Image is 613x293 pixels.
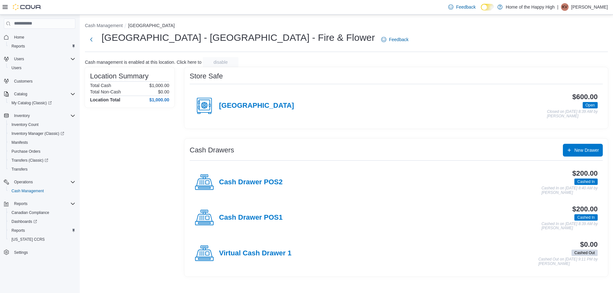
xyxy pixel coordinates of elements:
span: Cash Management [9,187,75,195]
span: My Catalog (Classic) [9,99,75,107]
a: Transfers (Classic) [6,156,78,165]
span: Reports [11,228,25,233]
h4: [GEOGRAPHIC_DATA] [219,102,294,110]
span: Dashboards [11,219,37,224]
a: Home [11,33,27,41]
span: Reports [9,227,75,234]
span: disable [214,59,228,65]
span: Customers [11,77,75,85]
span: Operations [14,179,33,185]
p: [PERSON_NAME] [571,3,608,11]
span: Settings [11,248,75,256]
span: Open [586,102,595,108]
h3: Location Summary [90,72,148,80]
span: Manifests [9,139,75,146]
span: Feedback [456,4,475,10]
a: Canadian Compliance [9,209,52,216]
p: Home of the Happy High [506,3,555,11]
h4: $1,000.00 [149,97,169,102]
span: Transfers [11,167,27,172]
span: Inventory [11,112,75,120]
a: Reports [9,42,27,50]
a: [US_STATE] CCRS [9,236,47,243]
a: Inventory Count [9,121,41,128]
span: Cashed In [577,179,595,185]
span: Reports [11,200,75,208]
span: Manifests [11,140,28,145]
a: Cash Management [9,187,46,195]
span: Home [14,35,24,40]
span: Catalog [14,92,27,97]
p: Cash management is enabled at this location. Click here to [85,60,201,65]
input: Dark Mode [481,4,494,11]
span: Home [11,33,75,41]
span: Washington CCRS [9,236,75,243]
button: New Drawer [563,144,603,157]
a: Users [9,64,24,72]
span: Transfers [9,165,75,173]
button: Reports [6,42,78,51]
span: Cashed In [574,179,598,185]
button: Inventory [1,111,78,120]
span: Users [9,64,75,72]
span: Operations [11,178,75,186]
a: Feedback [446,1,478,13]
span: My Catalog (Classic) [11,100,52,106]
button: Inventory [11,112,32,120]
button: [US_STATE] CCRS [6,235,78,244]
p: Cashed In on [DATE] 8:40 AM by [PERSON_NAME] [541,186,598,195]
h4: Location Total [90,97,120,102]
button: Purchase Orders [6,147,78,156]
p: Cashed Out on [DATE] 9:11 PM by [PERSON_NAME] [538,257,598,266]
span: Users [11,55,75,63]
a: Inventory Manager (Classic) [6,129,78,138]
button: Users [1,55,78,63]
a: Reports [9,227,27,234]
span: Users [14,56,24,62]
button: Cash Management [6,187,78,195]
button: Catalog [1,90,78,99]
button: Operations [11,178,35,186]
span: Cashed In [574,214,598,221]
button: Canadian Compliance [6,208,78,217]
button: Inventory Count [6,120,78,129]
button: Next [85,33,98,46]
h4: Cash Drawer POS2 [219,178,283,187]
span: Purchase Orders [9,148,75,155]
button: Settings [1,248,78,257]
a: Transfers (Classic) [9,157,51,164]
a: Purchase Orders [9,148,43,155]
h3: $0.00 [580,241,598,248]
span: Users [11,65,21,70]
a: Inventory Manager (Classic) [9,130,67,137]
span: Reports [11,44,25,49]
span: Purchase Orders [11,149,41,154]
p: Cashed In on [DATE] 8:39 AM by [PERSON_NAME] [541,222,598,231]
h3: $200.00 [572,205,598,213]
button: Transfers [6,165,78,174]
button: Reports [6,226,78,235]
a: My Catalog (Classic) [6,99,78,107]
span: Reports [9,42,75,50]
p: $0.00 [158,89,169,94]
span: Customers [14,79,33,84]
span: Cashed Out [571,250,598,256]
span: Open [583,102,598,108]
span: Cashed In [577,215,595,220]
span: Dashboards [9,218,75,225]
span: Inventory Manager (Classic) [11,131,64,136]
a: My Catalog (Classic) [9,99,54,107]
span: Canadian Compliance [11,210,49,215]
nav: An example of EuiBreadcrumbs [85,22,608,30]
nav: Complex example [4,30,75,274]
button: Operations [1,178,78,187]
span: KV [562,3,567,11]
span: Catalog [11,90,75,98]
img: Cova [13,4,42,10]
button: Reports [11,200,30,208]
button: Customers [1,76,78,85]
button: Home [1,33,78,42]
a: Settings [11,249,30,256]
a: Dashboards [9,218,40,225]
